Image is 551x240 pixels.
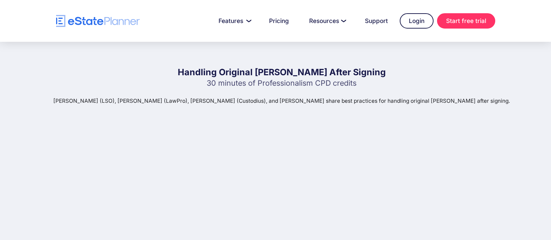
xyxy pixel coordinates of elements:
[437,13,495,29] a: Start free trial
[56,15,140,27] a: home
[301,14,353,28] a: Resources
[178,78,386,87] p: 30 minutes of Professionalism CPD credits
[357,14,396,28] a: Support
[178,66,386,78] h1: Handling Original [PERSON_NAME] After Signing
[261,14,297,28] a: Pricing
[210,14,257,28] a: Features
[53,97,510,105] p: [PERSON_NAME] (LSO), [PERSON_NAME] (LawPro), [PERSON_NAME] (Custodius), and [PERSON_NAME] share b...
[400,13,434,29] a: Login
